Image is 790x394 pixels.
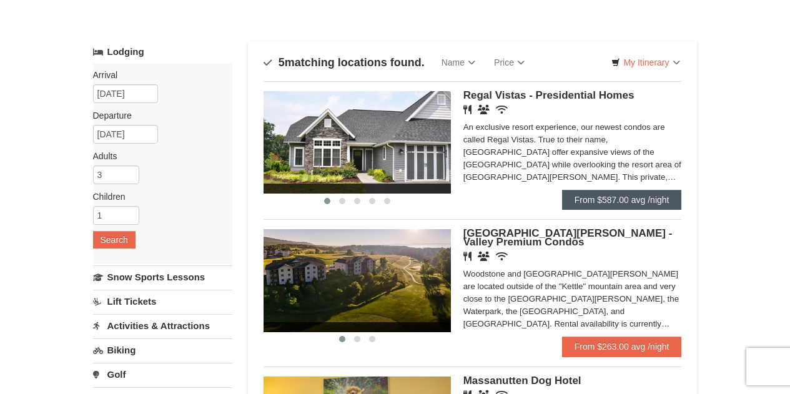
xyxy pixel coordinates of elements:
[463,121,682,184] div: An exclusive resort experience, our newest condos are called Regal Vistas. True to their name, [G...
[93,150,223,162] label: Adults
[463,227,673,248] span: [GEOGRAPHIC_DATA][PERSON_NAME] - Valley Premium Condos
[463,375,581,387] span: Massanutten Dog Hotel
[93,265,232,288] a: Snow Sports Lessons
[478,105,490,114] i: Banquet Facilities
[93,69,223,81] label: Arrival
[432,50,485,75] a: Name
[496,105,508,114] i: Wireless Internet (free)
[264,56,425,69] h4: matching locations found.
[93,338,232,362] a: Biking
[93,41,232,63] a: Lodging
[463,268,682,330] div: Woodstone and [GEOGRAPHIC_DATA][PERSON_NAME] are located outside of the "Kettle" mountain area an...
[93,290,232,313] a: Lift Tickets
[93,190,223,203] label: Children
[463,89,634,101] span: Regal Vistas - Presidential Homes
[562,337,682,357] a: From $263.00 avg /night
[562,190,682,210] a: From $587.00 avg /night
[478,252,490,261] i: Banquet Facilities
[93,109,223,122] label: Departure
[93,314,232,337] a: Activities & Attractions
[463,105,472,114] i: Restaurant
[279,56,285,69] span: 5
[603,53,688,72] a: My Itinerary
[93,363,232,386] a: Golf
[485,50,534,75] a: Price
[93,231,136,249] button: Search
[496,252,508,261] i: Wireless Internet (free)
[463,252,472,261] i: Restaurant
